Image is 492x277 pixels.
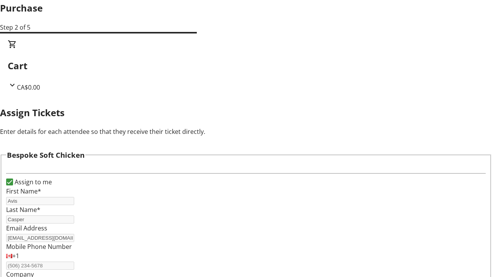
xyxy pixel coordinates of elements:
[6,205,40,214] label: Last Name*
[6,224,47,232] label: Email Address
[6,262,74,270] input: (506) 234-5678
[17,83,40,92] span: CA$0.00
[8,40,484,92] div: CartCA$0.00
[13,177,52,187] label: Assign to me
[7,150,85,160] h3: Bespoke Soft Chicken
[6,187,41,195] label: First Name*
[8,59,484,73] h2: Cart
[6,242,72,251] label: Mobile Phone Number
